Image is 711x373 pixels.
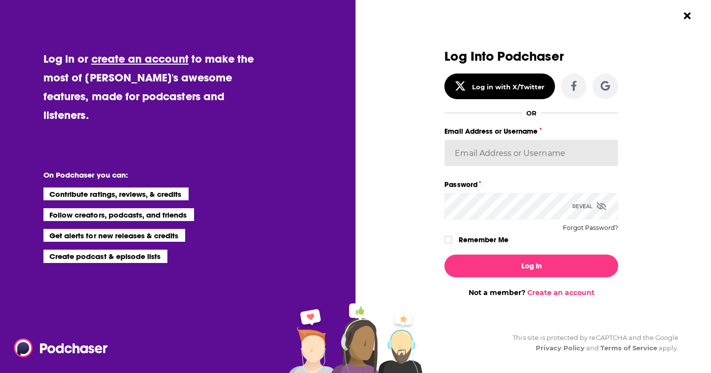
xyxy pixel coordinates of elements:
[444,140,618,166] input: Email Address or Username
[14,338,101,357] a: Podchaser - Follow, Share and Rate Podcasts
[526,109,537,117] div: OR
[43,187,189,200] li: Contribute ratings, reviews, & credits
[444,125,618,138] label: Email Address or Username
[444,255,618,277] button: Log In
[444,288,618,297] div: Not a member?
[91,52,189,66] a: create an account
[678,6,697,25] button: Close Button
[444,178,618,191] label: Password
[505,333,678,353] div: This site is protected by reCAPTCHA and the Google and apply.
[43,208,194,221] li: Follow creators, podcasts, and friends
[563,224,618,231] button: Forgot Password?
[459,233,509,246] label: Remember Me
[444,49,618,64] h3: Log Into Podchaser
[572,193,606,220] div: Reveal
[536,344,585,352] a: Privacy Policy
[43,170,241,180] li: On Podchaser you can:
[472,83,545,91] div: Log in with X/Twitter
[527,288,594,297] a: Create an account
[43,229,185,242] li: Get alerts for new releases & credits
[14,338,109,357] img: Podchaser - Follow, Share and Rate Podcasts
[43,250,167,262] li: Create podcast & episode lists
[444,74,555,99] button: Log in with X/Twitter
[600,344,657,352] a: Terms of Service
